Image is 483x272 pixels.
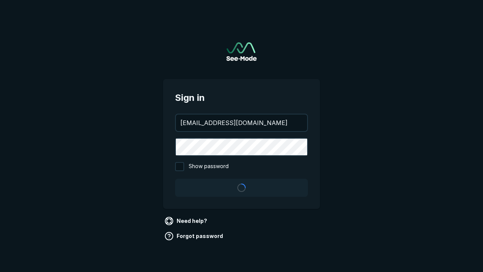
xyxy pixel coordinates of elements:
a: Need help? [163,215,210,227]
span: Sign in [175,91,308,105]
a: Go to sign in [226,42,257,61]
img: See-Mode Logo [226,42,257,61]
span: Show password [189,162,229,171]
a: Forgot password [163,230,226,242]
input: your@email.com [176,114,307,131]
